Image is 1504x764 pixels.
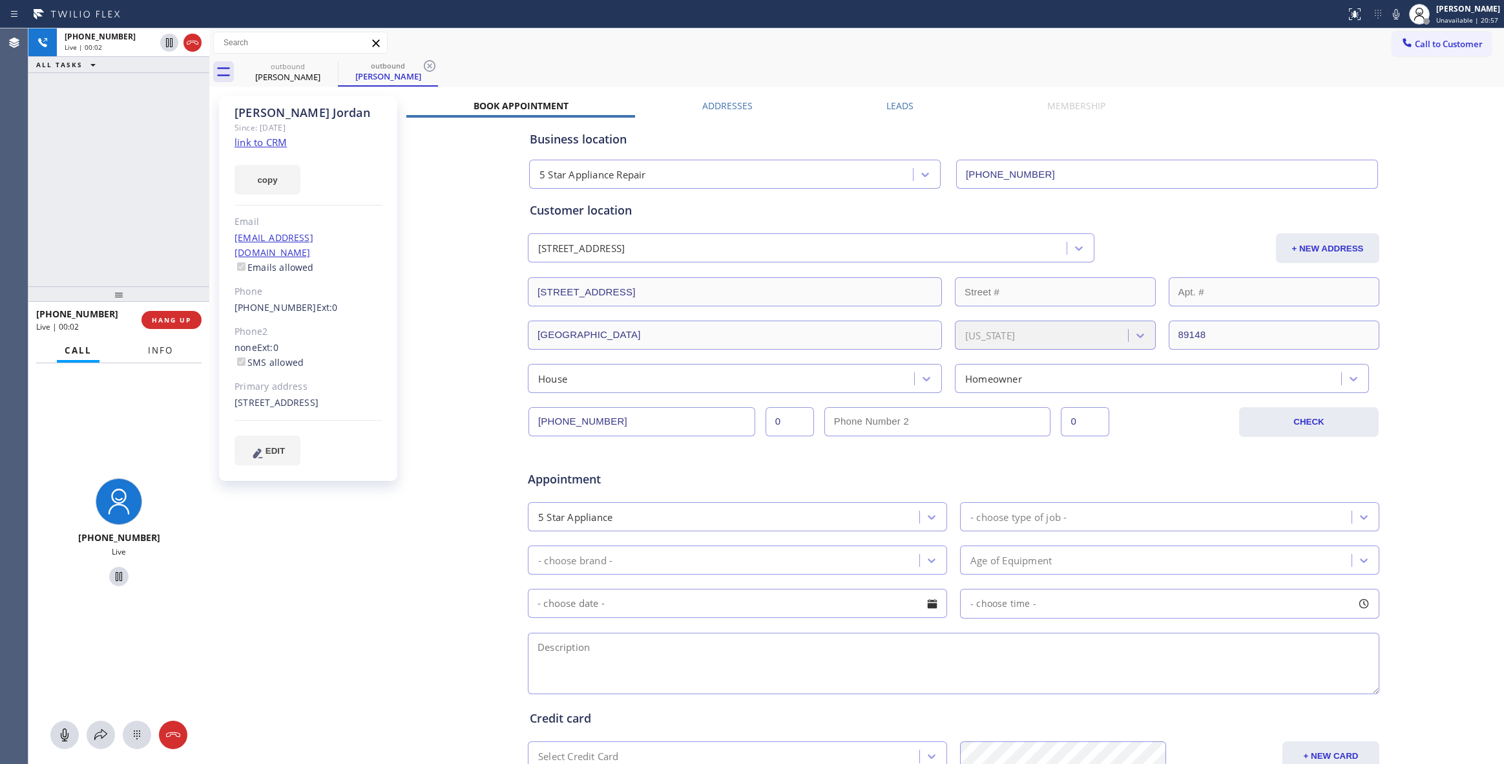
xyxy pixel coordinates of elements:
[1239,407,1379,437] button: CHECK
[235,136,287,149] a: link to CRM
[970,553,1052,568] div: Age of Equipment
[1169,277,1380,306] input: Apt. #
[317,301,338,313] span: Ext: 0
[148,345,173,356] span: Info
[235,356,304,368] label: SMS allowed
[78,531,160,544] span: [PHONE_NUMBER]
[1436,3,1500,14] div: [PERSON_NAME]
[235,105,382,120] div: [PERSON_NAME] Jordan
[474,100,569,112] label: Book Appointment
[538,553,612,568] div: - choose brand -
[237,262,245,271] input: Emails allowed
[538,371,567,386] div: House
[239,58,337,87] div: Michael Jordan
[140,338,181,363] button: Info
[239,61,337,71] div: outbound
[235,120,382,135] div: Since: [DATE]
[970,509,1067,524] div: - choose type of job -
[824,407,1051,436] input: Phone Number 2
[123,721,151,749] button: Open dialpad
[766,407,814,436] input: Ext.
[538,749,619,764] div: Select Credit Card
[528,277,942,306] input: Address
[702,100,753,112] label: Addresses
[530,202,1377,219] div: Customer location
[65,43,102,52] span: Live | 00:02
[235,261,314,273] label: Emails allowed
[956,160,1378,189] input: Phone Number
[28,57,109,72] button: ALL TASKS
[530,710,1377,727] div: Credit card
[152,315,191,324] span: HANG UP
[257,341,278,354] span: Ext: 0
[886,100,914,112] label: Leads
[1436,16,1498,25] span: Unavailable | 20:57
[1415,38,1483,50] span: Call to Customer
[235,324,382,339] div: Phone2
[36,321,79,332] span: Live | 00:02
[235,215,382,229] div: Email
[159,721,187,749] button: Hang up
[528,471,810,488] span: Appointment
[955,277,1156,306] input: Street #
[528,321,942,350] input: City
[235,231,313,259] a: [EMAIL_ADDRESS][DOMAIN_NAME]
[538,509,612,524] div: 5 Star Appliance
[141,311,202,329] button: HANG UP
[36,60,83,69] span: ALL TASKS
[1169,321,1380,350] input: ZIP
[1061,407,1109,436] input: Ext. 2
[266,446,285,456] span: EDIT
[235,341,382,370] div: none
[970,597,1036,610] span: - choose time -
[57,338,99,363] button: Call
[50,721,79,749] button: Mute
[339,61,437,70] div: outbound
[530,131,1377,148] div: Business location
[235,436,300,465] button: EDIT
[87,721,115,749] button: Open directory
[235,379,382,394] div: Primary address
[235,165,300,195] button: copy
[339,58,437,85] div: Michael Jordan
[539,167,646,182] div: 5 Star Appliance Repair
[235,396,382,410] div: [STREET_ADDRESS]
[1392,32,1491,56] button: Call to Customer
[112,546,126,557] span: Live
[36,308,118,320] span: [PHONE_NUMBER]
[214,32,387,53] input: Search
[65,345,92,356] span: Call
[1047,100,1105,112] label: Membership
[528,589,947,618] input: - choose date -
[235,301,317,313] a: [PHONE_NUMBER]
[1387,5,1405,23] button: Mute
[965,371,1022,386] div: Homeowner
[528,407,755,436] input: Phone Number
[235,284,382,299] div: Phone
[237,357,245,366] input: SMS allowed
[160,34,178,52] button: Hold Customer
[1276,233,1379,263] button: + NEW ADDRESS
[183,34,202,52] button: Hang up
[339,70,437,82] div: [PERSON_NAME]
[65,31,136,42] span: [PHONE_NUMBER]
[239,71,337,83] div: [PERSON_NAME]
[538,241,625,256] div: [STREET_ADDRESS]
[109,567,129,586] button: Hold Customer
